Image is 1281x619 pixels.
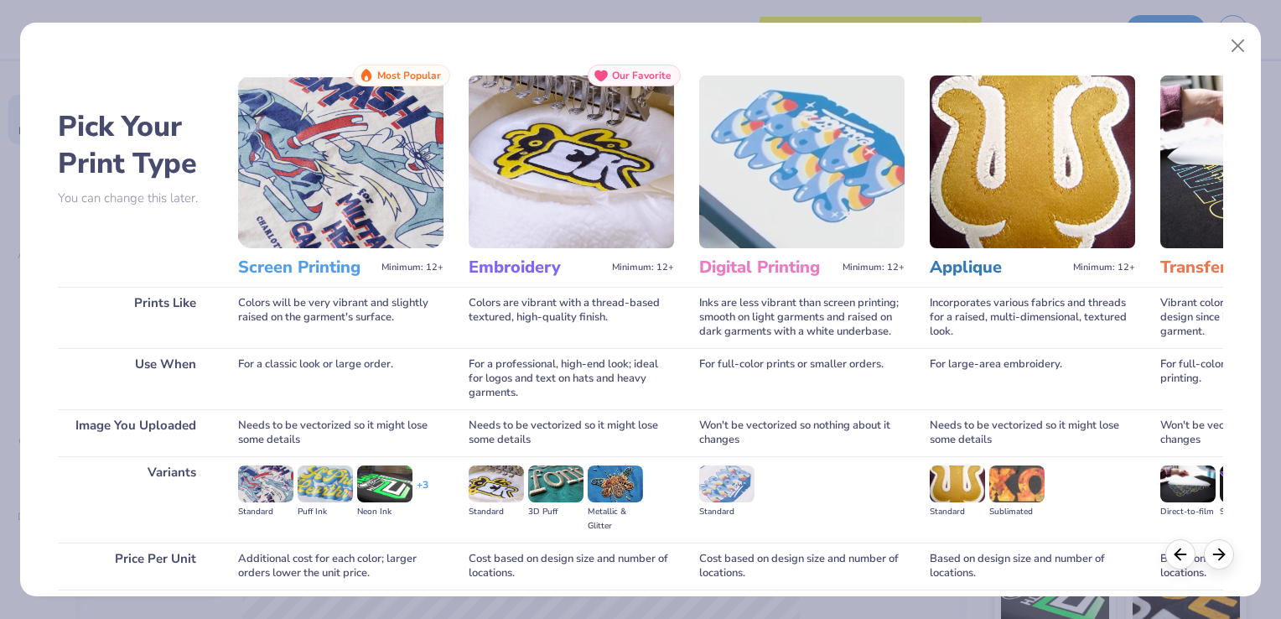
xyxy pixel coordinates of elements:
[238,348,443,409] div: For a classic look or large order.
[930,257,1066,278] h3: Applique
[58,409,213,456] div: Image You Uploaded
[699,466,755,502] img: Standard
[469,75,674,248] img: Embroidery
[469,466,524,502] img: Standard
[298,466,353,502] img: Puff Ink
[238,287,443,348] div: Colors will be very vibrant and slightly raised on the garment's surface.
[930,287,1135,348] div: Incorporates various fabrics and threads for a raised, multi-dimensional, textured look.
[417,478,428,507] div: + 3
[377,70,441,81] span: Most Popular
[612,262,674,273] span: Minimum: 12+
[58,191,213,205] p: You can change this later.
[930,75,1135,248] img: Applique
[469,505,524,519] div: Standard
[58,543,213,590] div: Price Per Unit
[238,505,293,519] div: Standard
[58,108,213,182] h2: Pick Your Print Type
[699,287,905,348] div: Inks are less vibrant than screen printing; smooth on light garments and raised on dark garments ...
[930,348,1135,409] div: For large-area embroidery.
[989,505,1045,519] div: Sublimated
[699,409,905,456] div: Won't be vectorized so nothing about it changes
[699,257,836,278] h3: Digital Printing
[58,348,213,409] div: Use When
[930,505,985,519] div: Standard
[238,543,443,590] div: Additional cost for each color; larger orders lower the unit price.
[1222,30,1254,62] button: Close
[381,262,443,273] span: Minimum: 12+
[469,409,674,456] div: Needs to be vectorized so it might lose some details
[238,466,293,502] img: Standard
[469,287,674,348] div: Colors are vibrant with a thread-based textured, high-quality finish.
[1160,466,1216,502] img: Direct-to-film
[930,409,1135,456] div: Needs to be vectorized so it might lose some details
[528,466,583,502] img: 3D Puff
[58,456,213,543] div: Variants
[469,257,605,278] h3: Embroidery
[699,543,905,590] div: Cost based on design size and number of locations.
[612,70,672,81] span: Our Favorite
[469,348,674,409] div: For a professional, high-end look; ideal for logos and text on hats and heavy garments.
[843,262,905,273] span: Minimum: 12+
[1160,505,1216,519] div: Direct-to-film
[989,466,1045,502] img: Sublimated
[588,466,643,502] img: Metallic & Glitter
[238,75,443,248] img: Screen Printing
[699,75,905,248] img: Digital Printing
[528,505,583,519] div: 3D Puff
[238,257,375,278] h3: Screen Printing
[588,505,643,533] div: Metallic & Glitter
[699,505,755,519] div: Standard
[58,287,213,348] div: Prints Like
[930,466,985,502] img: Standard
[357,505,412,519] div: Neon Ink
[699,348,905,409] div: For full-color prints or smaller orders.
[1220,505,1275,519] div: Supacolor
[469,543,674,590] div: Cost based on design size and number of locations.
[298,505,353,519] div: Puff Ink
[1073,262,1135,273] span: Minimum: 12+
[357,466,412,502] img: Neon Ink
[1220,466,1275,502] img: Supacolor
[930,543,1135,590] div: Based on design size and number of locations.
[238,409,443,456] div: Needs to be vectorized so it might lose some details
